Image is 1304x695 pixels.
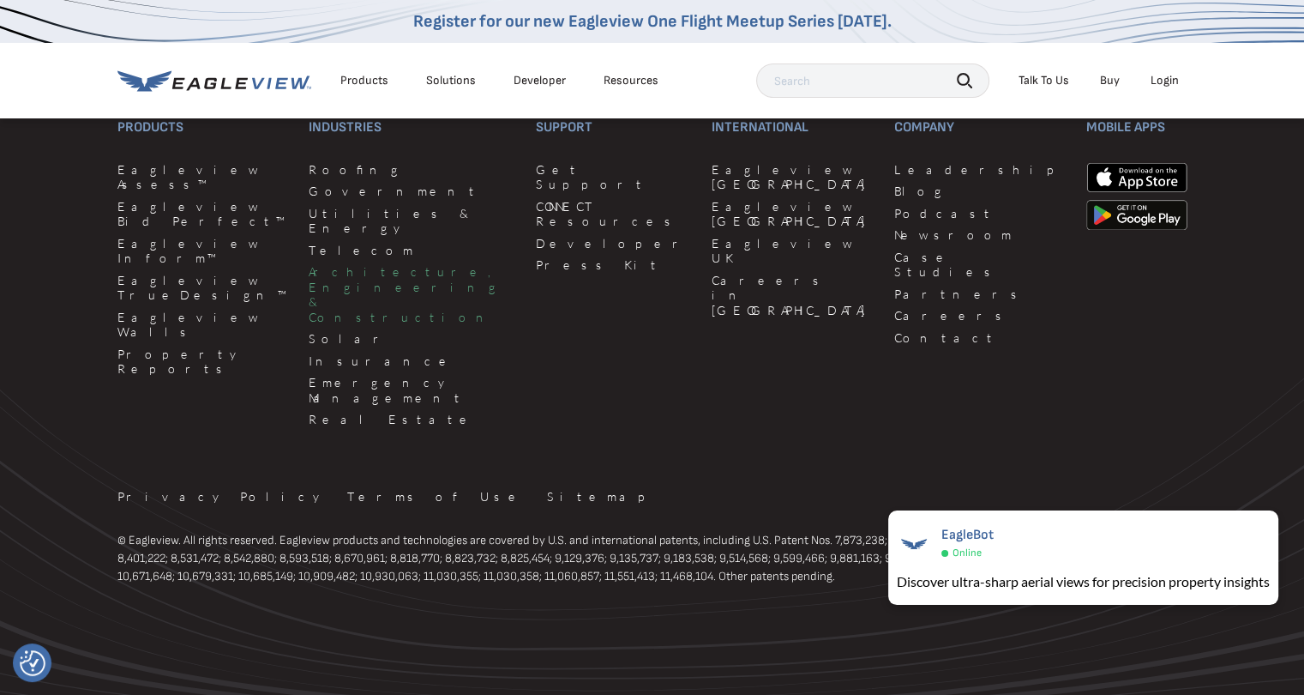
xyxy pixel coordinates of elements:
[117,114,288,142] h3: Products
[712,114,874,142] h3: International
[117,489,327,505] a: Privacy Policy
[536,162,691,192] a: Get Support
[894,184,1066,199] a: Blog
[309,331,515,347] a: Solar
[309,412,515,427] a: Real Estate
[897,527,931,561] img: EagleBot
[894,308,1066,323] a: Careers
[1086,200,1187,231] img: google-play-store_b9643a.png
[894,206,1066,221] a: Podcast
[712,199,874,229] a: Eagleview [GEOGRAPHIC_DATA]
[117,273,288,303] a: Eagleview TrueDesign™
[894,287,1066,302] a: Partners
[894,250,1066,280] a: Case Studies
[894,227,1066,243] a: Newsroom
[309,162,515,178] a: Roofing
[894,330,1066,346] a: Contact
[309,264,515,324] a: Architecture, Engineering & Construction
[894,162,1066,178] a: Leadership
[604,73,658,88] div: Resources
[1100,73,1120,88] a: Buy
[536,257,691,273] a: Press Kit
[514,73,566,88] a: Developer
[426,73,476,88] div: Solutions
[413,11,892,32] a: Register for our new Eagleview One Flight Meetup Series [DATE].
[536,199,691,229] a: CONNECT Resources
[20,650,45,676] button: Consent Preferences
[897,571,1270,592] div: Discover ultra-sharp aerial views for precision property insights
[547,489,657,505] a: Sitemap
[1086,114,1187,142] h3: Mobile Apps
[941,527,994,543] span: EagleBot
[894,114,1066,142] h3: Company
[309,206,515,236] a: Utilities & Energy
[117,162,288,192] a: Eagleview Assess™
[309,243,515,258] a: Telecom
[20,650,45,676] img: Revisit consent button
[952,547,982,559] span: Online
[309,114,515,142] h3: Industries
[536,114,691,142] h3: Support
[309,184,515,199] a: Government
[712,162,874,192] a: Eagleview [GEOGRAPHIC_DATA]
[712,236,874,266] a: Eagleview UK
[117,310,288,340] a: Eagleview Walls
[347,489,526,505] a: Terms of Use
[117,199,288,229] a: Eagleview Bid Perfect™
[117,347,288,377] a: Property Reports
[340,73,388,88] div: Products
[309,354,515,369] a: Insurance
[117,236,288,266] a: Eagleview Inform™
[1086,162,1187,194] img: apple-app-store.png
[117,531,1187,585] p: © Eagleview. All rights reserved. Eagleview products and technologies are covered by U.S. and int...
[712,273,874,318] a: Careers in [GEOGRAPHIC_DATA]
[1151,73,1179,88] div: Login
[309,375,515,405] a: Emergency Management
[1019,73,1069,88] div: Talk To Us
[536,236,691,251] a: Developer
[756,63,989,98] input: Search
